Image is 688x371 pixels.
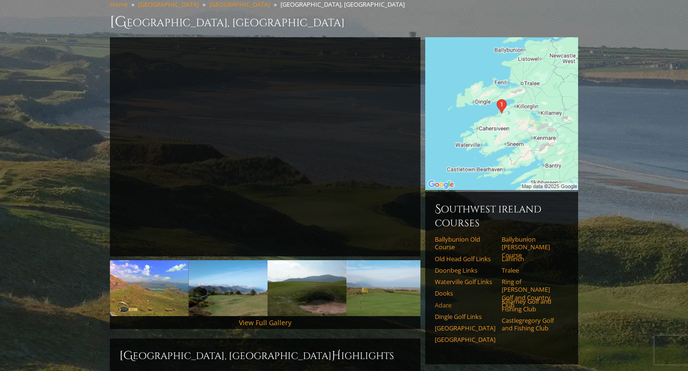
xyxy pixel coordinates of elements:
[435,235,495,251] a: Ballybunion Old Course
[435,336,495,343] a: [GEOGRAPHIC_DATA]
[435,201,569,230] h6: Southwest Ireland Courses
[435,266,495,274] a: Doonbeg Links
[110,12,578,32] h1: [GEOGRAPHIC_DATA], [GEOGRAPHIC_DATA]
[435,255,495,263] a: Old Head Golf Links
[435,289,495,297] a: Dooks
[332,348,341,363] span: H
[502,297,562,313] a: Killarney Golf and Fishing Club
[502,278,562,309] a: Ring of [PERSON_NAME] Golf and Country Club
[435,301,495,309] a: Adare
[239,318,291,327] a: View Full Gallery
[435,324,495,332] a: [GEOGRAPHIC_DATA]
[502,255,562,263] a: Lahinch
[502,317,562,332] a: Castlegregory Golf and Fishing Club
[119,348,411,363] h2: [GEOGRAPHIC_DATA], [GEOGRAPHIC_DATA] ighlights
[435,278,495,286] a: Waterville Golf Links
[502,266,562,274] a: Tralee
[435,313,495,320] a: Dingle Golf Links
[425,37,578,190] img: Google Map of Glenbeigh, Co. Kerry, Ireland
[502,235,562,259] a: Ballybunion [PERSON_NAME] Course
